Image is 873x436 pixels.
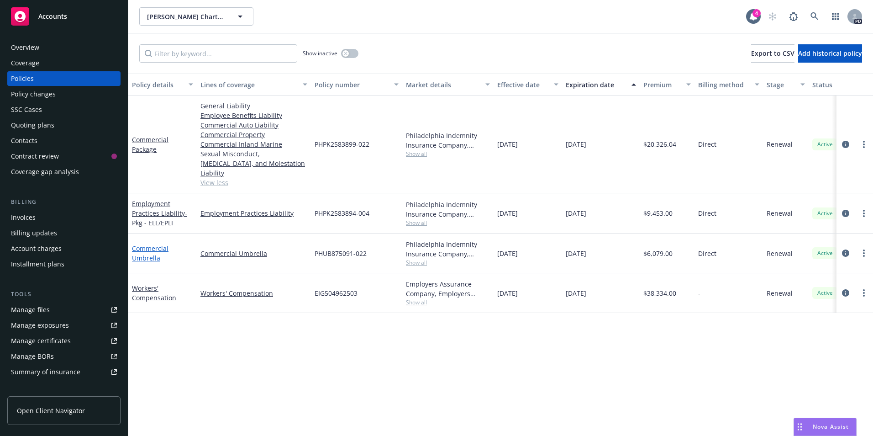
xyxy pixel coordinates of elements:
[7,4,121,29] a: Accounts
[128,74,197,96] button: Policy details
[406,298,490,306] span: Show all
[7,149,121,164] a: Contract review
[858,287,869,298] a: more
[11,349,54,364] div: Manage BORs
[698,288,700,298] span: -
[7,318,121,333] span: Manage exposures
[11,303,50,317] div: Manage files
[315,249,367,258] span: PHUB875091-022
[132,284,176,302] a: Workers' Compensation
[763,7,782,26] a: Start snowing
[406,150,490,158] span: Show all
[11,133,37,148] div: Contacts
[816,209,834,218] span: Active
[643,139,676,149] span: $20,326.04
[11,165,79,179] div: Coverage gap analysis
[816,140,834,149] span: Active
[798,44,862,63] button: Add historical policy
[7,226,121,240] a: Billing updates
[826,7,845,26] a: Switch app
[132,199,187,227] a: Employment Practices Liability
[7,56,121,70] a: Coverage
[11,87,56,101] div: Policy changes
[566,80,626,90] div: Expiration date
[840,208,851,219] a: circleInformation
[7,133,121,148] a: Contacts
[406,239,490,259] div: Philadelphia Indemnity Insurance Company, [GEOGRAPHIC_DATA] Insurance Companies
[7,197,121,207] div: Billing
[640,74,694,96] button: Premium
[763,74,809,96] button: Stage
[643,249,673,258] span: $6,079.00
[200,288,307,298] a: Workers' Compensation
[643,208,673,218] span: $9,453.00
[11,118,54,133] div: Quoting plans
[406,219,490,227] span: Show all
[11,102,42,117] div: SSC Cases
[200,208,307,218] a: Employment Practices Liability
[7,241,121,256] a: Account charges
[11,210,36,225] div: Invoices
[7,118,121,133] a: Quoting plans
[840,287,851,298] a: circleInformation
[698,139,716,149] span: Direct
[402,74,494,96] button: Market details
[200,101,307,111] a: General Liability
[767,80,795,90] div: Stage
[200,139,307,149] a: Commercial Inland Marine
[858,208,869,219] a: more
[497,208,518,218] span: [DATE]
[147,12,226,21] span: [PERSON_NAME] Charter School
[751,49,794,58] span: Export to CSV
[497,139,518,149] span: [DATE]
[139,44,297,63] input: Filter by keyword...
[139,7,253,26] button: [PERSON_NAME] Charter School
[816,249,834,257] span: Active
[11,226,57,240] div: Billing updates
[11,365,80,379] div: Summary of insurance
[200,130,307,139] a: Commercial Property
[303,49,337,57] span: Show inactive
[698,249,716,258] span: Direct
[315,288,358,298] span: EIG504962503
[643,288,676,298] span: $38,334.00
[7,210,121,225] a: Invoices
[11,71,34,86] div: Policies
[311,74,402,96] button: Policy number
[200,120,307,130] a: Commercial Auto Liability
[17,406,85,415] span: Open Client Navigator
[200,149,307,178] a: Sexual Misconduct, [MEDICAL_DATA], and Molestation Liability
[11,149,59,164] div: Contract review
[752,9,761,17] div: 4
[858,248,869,259] a: more
[562,74,640,96] button: Expiration date
[784,7,803,26] a: Report a Bug
[200,249,307,258] a: Commercial Umbrella
[767,249,793,258] span: Renewal
[643,80,681,90] div: Premium
[200,80,297,90] div: Lines of coverage
[11,334,71,348] div: Manage certificates
[812,80,868,90] div: Status
[794,418,857,436] button: Nova Assist
[858,139,869,150] a: more
[767,288,793,298] span: Renewal
[497,80,548,90] div: Effective date
[840,139,851,150] a: circleInformation
[840,248,851,259] a: circleInformation
[315,139,369,149] span: PHPK2583899-022
[132,80,183,90] div: Policy details
[7,290,121,299] div: Tools
[494,74,562,96] button: Effective date
[694,74,763,96] button: Billing method
[7,40,121,55] a: Overview
[497,249,518,258] span: [DATE]
[7,165,121,179] a: Coverage gap analysis
[7,71,121,86] a: Policies
[698,80,749,90] div: Billing method
[406,279,490,298] div: Employers Assurance Company, Employers Insurance Group
[200,178,307,187] a: View less
[406,131,490,150] div: Philadelphia Indemnity Insurance Company, [GEOGRAPHIC_DATA] Insurance Companies
[132,244,168,262] a: Commercial Umbrella
[7,334,121,348] a: Manage certificates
